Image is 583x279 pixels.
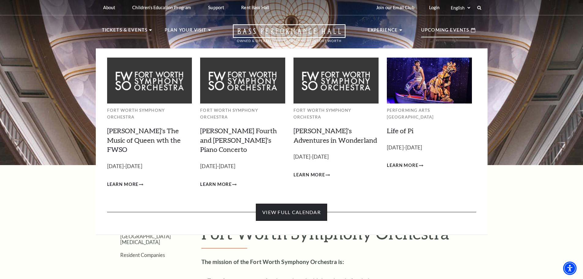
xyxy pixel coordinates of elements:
[256,204,327,221] a: View Full Calendar
[200,181,237,188] a: Learn More Brahms Fourth and Grieg's Piano Concerto
[201,258,344,265] strong: The mission of the Fort Worth Symphony Orchestra is:
[387,107,472,121] p: Performing Arts [GEOGRAPHIC_DATA]
[200,181,232,188] span: Learn More
[200,58,285,103] img: Fort Worth Symphony Orchestra
[107,181,139,188] span: Learn More
[107,58,192,103] img: Fort Worth Symphony Orchestra
[103,5,115,10] p: About
[368,26,398,37] p: Experience
[107,162,192,171] p: [DATE]-[DATE]
[387,162,418,169] span: Learn More
[200,126,277,154] a: [PERSON_NAME] Fourth and [PERSON_NAME]'s Piano Concerto
[132,5,191,10] p: Children's Education Program
[293,126,377,144] a: [PERSON_NAME]'s Adventures in Wonderland
[107,126,181,154] a: [PERSON_NAME]'s The Music of Queen wth the FWSO
[421,26,469,37] p: Upcoming Events
[563,262,577,275] div: Accessibility Menu
[293,107,379,121] p: Fort Worth Symphony Orchestra
[387,143,472,152] p: [DATE]-[DATE]
[102,26,148,37] p: Tickets & Events
[293,171,330,179] a: Learn More Alice's Adventures in Wonderland
[200,107,285,121] p: Fort Worth Symphony Orchestra
[107,181,144,188] a: Learn More Windborne's The Music of Queen wth the FWSO
[241,5,269,10] p: Rent Bass Hall
[387,162,423,169] a: Learn More Life of Pi
[201,223,481,248] h1: Fort Worth Symphony Orchestra
[293,58,379,103] img: Fort Worth Symphony Orchestra
[293,171,325,179] span: Learn More
[200,162,285,171] p: [DATE]-[DATE]
[211,24,368,48] a: Open this option
[293,153,379,161] p: [DATE]-[DATE]
[165,26,207,37] p: Plan Your Visit
[120,252,165,258] a: Resident Companies
[107,107,192,121] p: Fort Worth Symphony Orchestra
[387,126,413,135] a: Life of Pi
[387,58,472,103] img: Performing Arts Fort Worth
[450,5,471,11] select: Select:
[208,5,224,10] p: Support
[120,227,171,245] a: [PERSON_NAME][GEOGRAPHIC_DATA][MEDICAL_DATA]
